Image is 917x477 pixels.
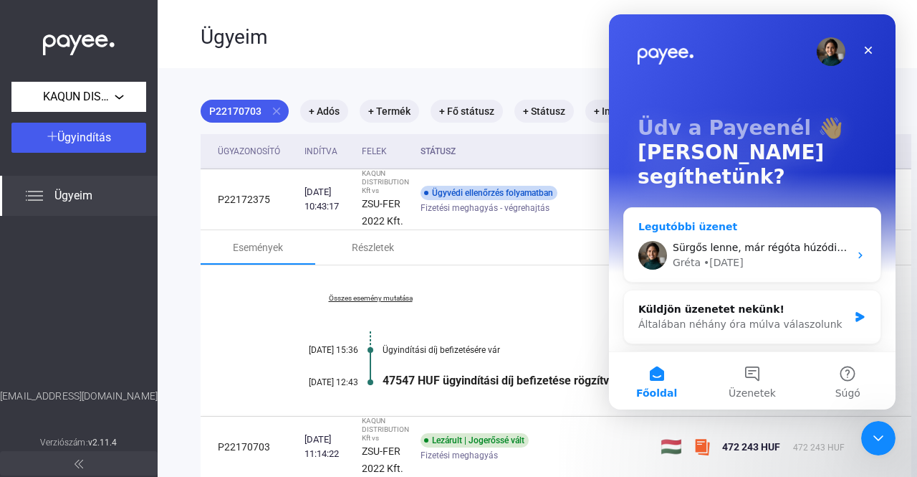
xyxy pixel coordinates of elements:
span: 472 243 HUF [793,443,845,453]
span: Üzenetek [120,374,167,384]
mat-chip: + Indítás dátuma [585,100,679,123]
strong: ZSU-FER 2022 Kft. [362,445,403,474]
div: [DATE] 12:43 [272,377,358,387]
img: white-payee-white-dot.svg [43,27,115,56]
div: Ügyazonosító [218,143,280,160]
div: KAQUN DISTRIBUTION Kft vs [362,169,409,195]
div: [DATE] 15:36 [272,345,358,355]
strong: ZSU-FER 2022 Kft. [362,198,403,227]
div: 47547 HUF ügyindítási díj befizetése rögzítve [383,374,840,387]
th: Státusz [415,134,655,169]
span: KAQUN DISTRIBUTION Kft [43,88,115,105]
div: Ügyindítási díj befizetésére vár [383,345,840,355]
mat-icon: close [270,105,283,118]
td: P22172375 [201,169,299,230]
button: Ügyindítás [11,123,146,153]
div: Ügyvédi ellenőrzés folyamatban [421,186,557,200]
div: Ügyazonosító [218,143,293,160]
div: KAQUN DISTRIBUTION Kft vs [362,417,409,443]
span: Ügyindítás [57,131,111,144]
div: Ügyeim [201,25,748,49]
mat-chip: + Státusz [514,100,574,123]
button: Üzenetek [95,338,191,395]
span: Sürgős lenne, már régóta húzódik. Köszönjük, várjuk a mielőbbi tájékoztatást. [64,227,455,239]
strong: v2.11.4 [88,438,117,448]
iframe: Intercom live chat [609,14,896,410]
div: Lezárult | Jogerőssé vált [421,433,529,448]
mat-chip: + Fő státusz [431,100,503,123]
span: Főoldal [27,374,68,384]
div: Általában néhány óra múlva válaszolunk [29,303,239,318]
img: list.svg [26,187,43,204]
div: Küldjön üzenetet nekünk! [29,288,239,303]
mat-chip: + Adós [300,100,348,123]
div: • [DATE] [95,241,135,256]
a: Összes esemény mutatása [272,294,469,303]
span: Súgó [226,374,251,384]
div: Felek [362,143,409,160]
div: [DATE] 10:43:17 [304,185,350,214]
div: Részletek [352,239,394,256]
mat-chip: + Termék [360,100,419,123]
div: Események [233,239,283,256]
div: Indítva [304,143,350,160]
div: Gréta [64,241,92,256]
span: Fizetési meghagyás [421,447,498,464]
div: [DATE] 11:14:22 [304,433,350,461]
span: 472 243 HUF [722,441,780,453]
span: Ügyeim [54,187,92,204]
img: szamlazzhu-mini [693,438,711,455]
button: KAQUN DISTRIBUTION Kft [11,82,146,112]
img: arrow-double-left-grey.svg [75,460,83,468]
div: Felek [362,143,387,160]
div: Indítva [304,143,337,160]
mat-chip: P22170703 [201,100,289,123]
div: Küldjön üzenetet nekünk!Általában néhány óra múlva válaszolunk [14,275,272,330]
img: plus-white.svg [47,131,57,141]
span: Fizetési meghagyás - végrehajtás [421,199,549,217]
iframe: Intercom live chat [861,421,896,455]
div: Bezárás [246,23,272,49]
button: Súgó [191,338,287,395]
